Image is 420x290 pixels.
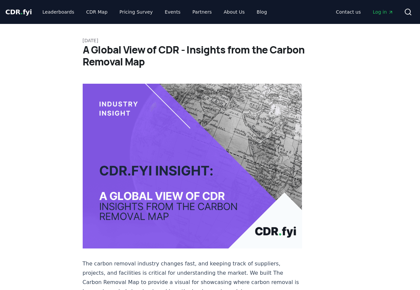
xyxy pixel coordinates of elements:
a: Blog [251,6,272,18]
a: CDR Map [81,6,113,18]
a: CDR.fyi [5,7,32,17]
a: Partners [187,6,217,18]
a: Contact us [331,6,366,18]
span: Log in [373,9,393,15]
a: Pricing Survey [114,6,158,18]
a: Log in [368,6,399,18]
nav: Main [331,6,399,18]
img: blog post image [83,84,302,248]
h1: A Global View of CDR - Insights from the Carbon Removal Map [83,44,338,68]
p: [DATE] [83,37,338,44]
a: Leaderboards [37,6,80,18]
span: . [21,8,23,16]
a: Events [159,6,186,18]
span: CDR fyi [5,8,32,16]
nav: Main [37,6,272,18]
a: About Us [218,6,250,18]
